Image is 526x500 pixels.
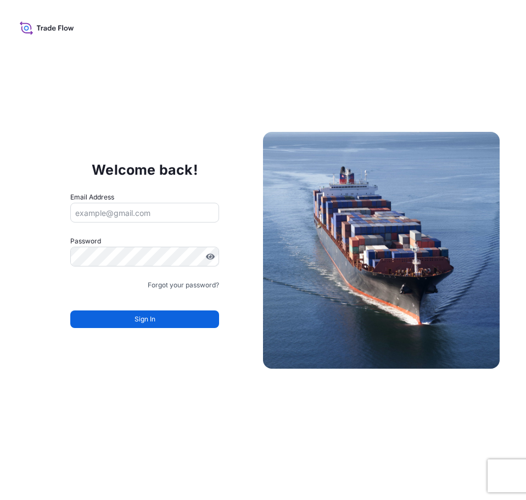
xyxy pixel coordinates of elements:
[70,236,219,247] label: Password
[135,314,155,325] span: Sign In
[70,192,114,203] label: Email Address
[206,252,215,261] button: Show password
[70,203,219,223] input: example@gmail.com
[92,161,198,179] p: Welcome back!
[263,132,500,369] img: Ship illustration
[70,310,219,328] button: Sign In
[148,280,219,291] a: Forgot your password?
